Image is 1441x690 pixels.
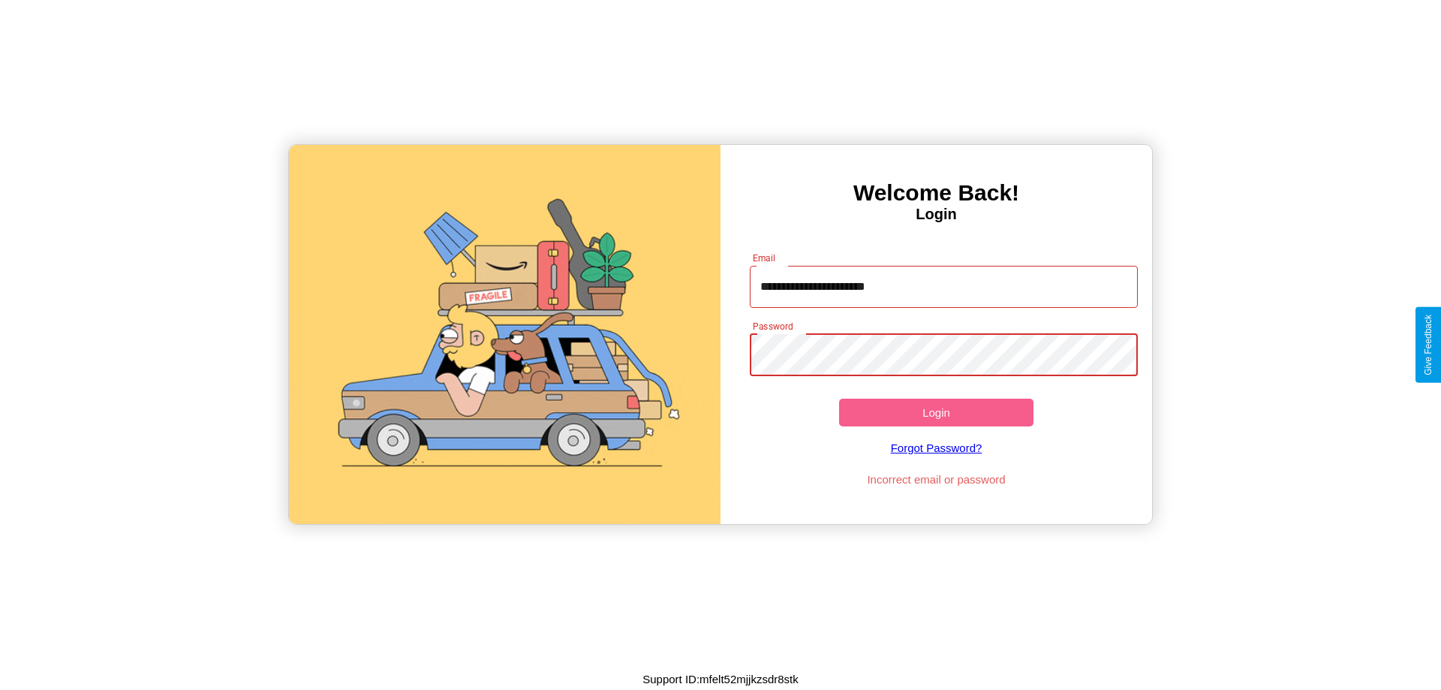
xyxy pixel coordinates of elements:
[839,399,1033,426] button: Login
[720,206,1152,223] h4: Login
[1423,315,1433,375] div: Give Feedback
[742,426,1131,469] a: Forgot Password?
[753,320,793,333] label: Password
[642,669,799,689] p: Support ID: mfelt52mjjkzsdr8stk
[720,180,1152,206] h3: Welcome Back!
[753,252,776,264] label: Email
[742,469,1131,490] p: Incorrect email or password
[289,145,720,524] img: gif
